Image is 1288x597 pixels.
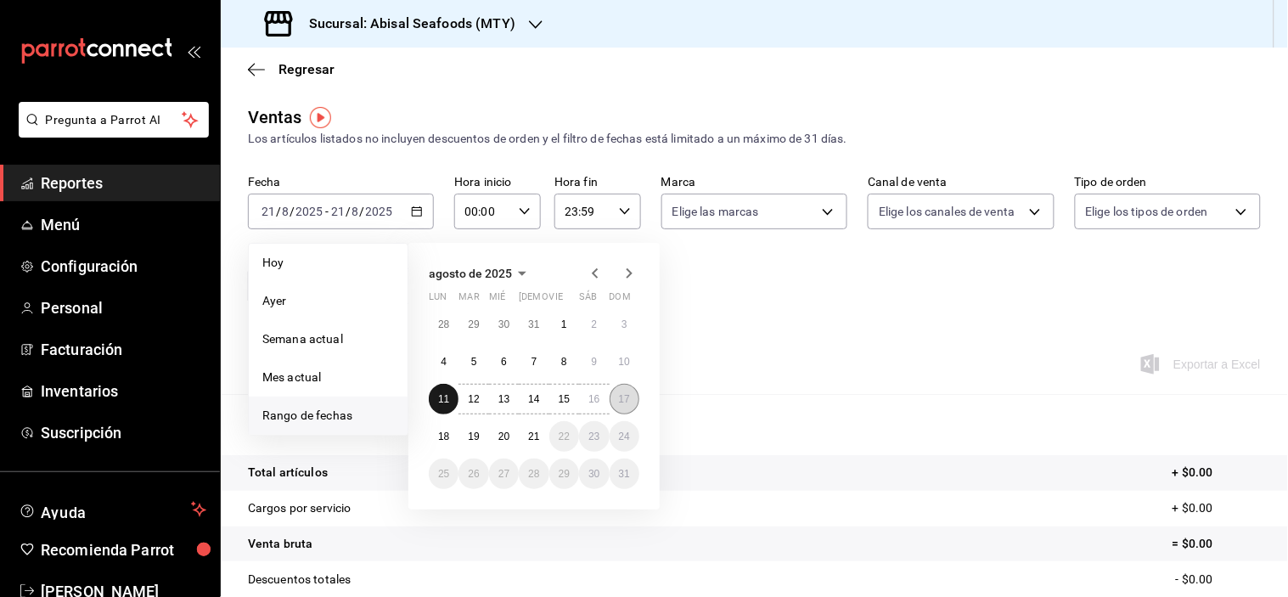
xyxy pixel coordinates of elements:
[248,130,1261,148] div: Los artículos listados no incluyen descuentos de orden y el filtro de fechas está limitado a un m...
[559,468,570,480] abbr: 29 de agosto de 2025
[489,384,519,414] button: 13 de agosto de 2025
[588,393,599,405] abbr: 16 de agosto de 2025
[262,407,394,425] span: Rango de fechas
[489,421,519,452] button: 20 de agosto de 2025
[262,369,394,386] span: Mes actual
[429,459,458,489] button: 25 de agosto de 2025
[549,459,579,489] button: 29 de agosto de 2025
[498,318,509,330] abbr: 30 de julio de 2025
[591,318,597,330] abbr: 2 de agosto de 2025
[41,538,206,561] span: Recomienda Parrot
[41,380,206,403] span: Inventarios
[561,318,567,330] abbr: 1 de agosto de 2025
[619,468,630,480] abbr: 31 de agosto de 2025
[610,421,639,452] button: 24 de agosto de 2025
[489,291,505,309] abbr: miércoles
[519,291,619,309] abbr: jueves
[579,421,609,452] button: 23 de agosto de 2025
[19,102,209,138] button: Pregunta a Parrot AI
[458,309,488,340] button: 29 de julio de 2025
[549,346,579,377] button: 8 de agosto de 2025
[489,309,519,340] button: 30 de julio de 2025
[498,431,509,442] abbr: 20 de agosto de 2025
[622,318,627,330] abbr: 3 de agosto de 2025
[429,346,458,377] button: 4 de agosto de 2025
[561,356,567,368] abbr: 8 de agosto de 2025
[458,291,479,309] abbr: martes
[429,421,458,452] button: 18 de agosto de 2025
[330,205,346,218] input: --
[41,421,206,444] span: Suscripción
[438,318,449,330] abbr: 28 de julio de 2025
[248,104,302,130] div: Ventas
[429,309,458,340] button: 28 de julio de 2025
[352,205,360,218] input: --
[458,384,488,414] button: 12 de agosto de 2025
[41,296,206,319] span: Personal
[579,384,609,414] button: 16 de agosto de 2025
[248,414,1261,435] p: Resumen
[261,205,276,218] input: --
[554,177,641,189] label: Hora fin
[591,356,597,368] abbr: 9 de agosto de 2025
[346,205,351,218] span: /
[438,468,449,480] abbr: 25 de agosto de 2025
[360,205,365,218] span: /
[41,172,206,194] span: Reportes
[1173,464,1261,482] p: + $0.00
[248,571,351,589] p: Descuentos totales
[262,330,394,348] span: Semana actual
[429,291,447,309] abbr: lunes
[41,499,184,520] span: Ayuda
[549,384,579,414] button: 15 de agosto de 2025
[868,177,1054,189] label: Canal de venta
[579,459,609,489] button: 30 de agosto de 2025
[610,309,639,340] button: 3 de agosto de 2025
[454,177,541,189] label: Hora inicio
[528,468,539,480] abbr: 28 de agosto de 2025
[468,318,479,330] abbr: 29 de julio de 2025
[365,205,394,218] input: ----
[441,356,447,368] abbr: 4 de agosto de 2025
[519,421,548,452] button: 21 de agosto de 2025
[248,499,352,517] p: Cargos por servicio
[1086,203,1208,220] span: Elige los tipos de orden
[610,384,639,414] button: 17 de agosto de 2025
[295,14,515,34] h3: Sucursal: Abisal Seafoods (MTY)
[458,346,488,377] button: 5 de agosto de 2025
[489,459,519,489] button: 27 de agosto de 2025
[579,291,597,309] abbr: sábado
[1173,535,1261,553] p: = $0.00
[429,384,458,414] button: 11 de agosto de 2025
[468,431,479,442] abbr: 19 de agosto de 2025
[325,205,329,218] span: -
[489,346,519,377] button: 6 de agosto de 2025
[1075,177,1261,189] label: Tipo de orden
[468,468,479,480] abbr: 26 de agosto de 2025
[262,254,394,272] span: Hoy
[458,459,488,489] button: 26 de agosto de 2025
[248,464,328,482] p: Total artículos
[879,203,1015,220] span: Elige los canales de venta
[498,468,509,480] abbr: 27 de agosto de 2025
[438,393,449,405] abbr: 11 de agosto de 2025
[610,346,639,377] button: 10 de agosto de 2025
[278,61,335,77] span: Regresar
[429,263,532,284] button: agosto de 2025
[248,177,434,189] label: Fecha
[610,291,631,309] abbr: domingo
[619,431,630,442] abbr: 24 de agosto de 2025
[532,356,537,368] abbr: 7 de agosto de 2025
[295,205,323,218] input: ----
[41,338,206,361] span: Facturación
[528,431,539,442] abbr: 21 de agosto de 2025
[1173,499,1261,517] p: + $0.00
[471,356,477,368] abbr: 5 de agosto de 2025
[41,255,206,278] span: Configuración
[310,107,331,128] button: Tooltip marker
[619,356,630,368] abbr: 10 de agosto de 2025
[429,267,512,280] span: agosto de 2025
[498,393,509,405] abbr: 13 de agosto de 2025
[248,535,312,553] p: Venta bruta
[588,431,599,442] abbr: 23 de agosto de 2025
